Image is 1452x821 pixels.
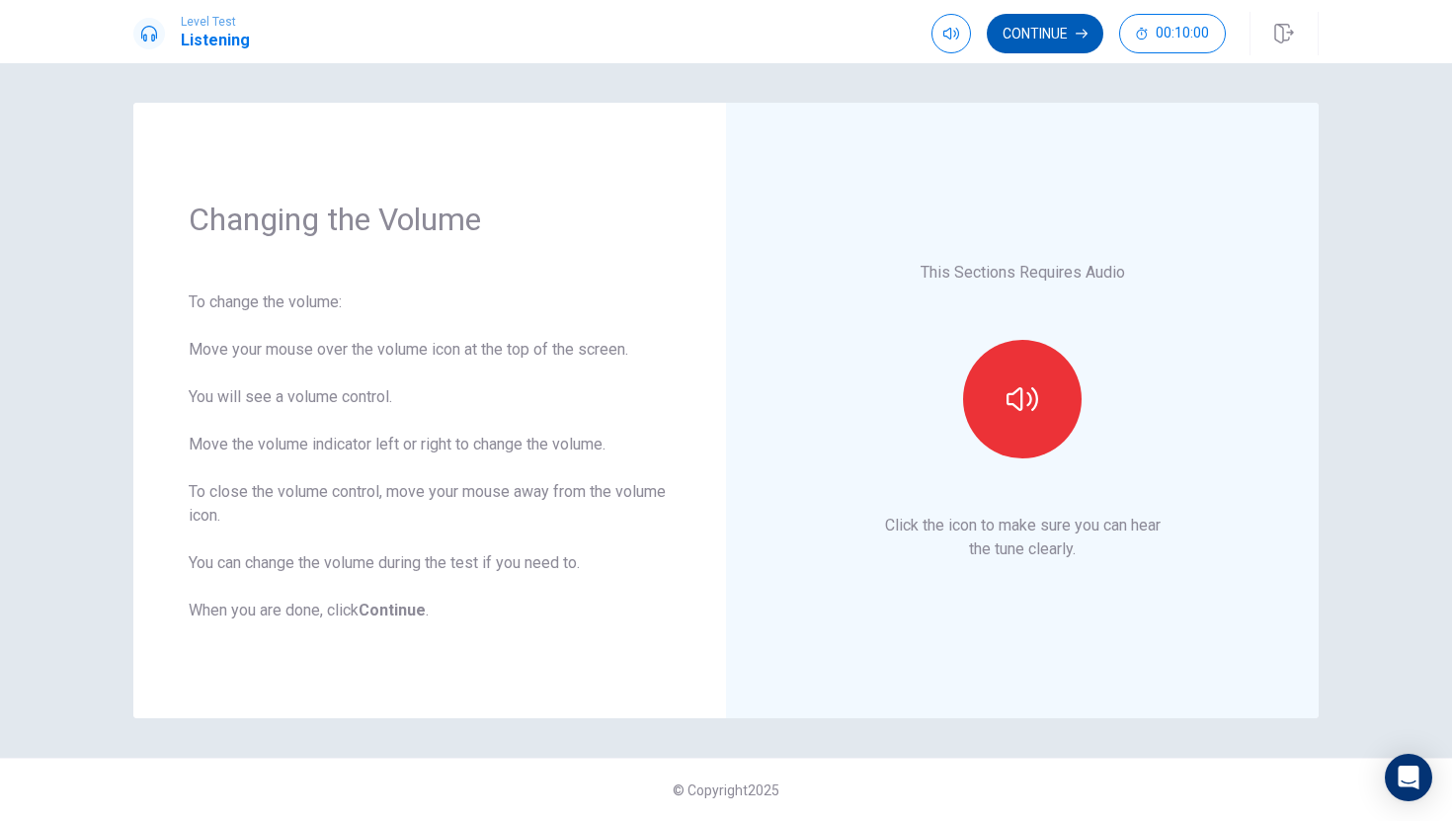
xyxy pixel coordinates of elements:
[189,290,671,622] div: To change the volume: Move your mouse over the volume icon at the top of the screen. You will see...
[1156,26,1209,41] span: 00:10:00
[885,514,1161,561] p: Click the icon to make sure you can hear the tune clearly.
[987,14,1103,53] button: Continue
[359,601,426,619] b: Continue
[181,29,250,52] h1: Listening
[1119,14,1226,53] button: 00:10:00
[189,200,671,239] h1: Changing the Volume
[1385,754,1432,801] div: Open Intercom Messenger
[673,782,779,798] span: © Copyright 2025
[921,261,1125,285] p: This Sections Requires Audio
[181,15,250,29] span: Level Test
